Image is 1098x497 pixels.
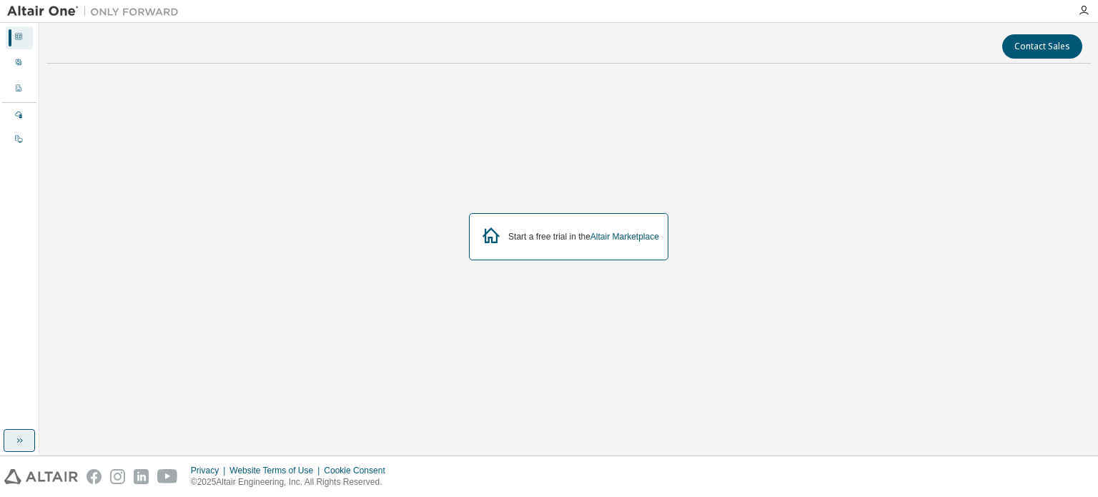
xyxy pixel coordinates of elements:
[6,78,33,101] div: Company Profile
[324,465,393,476] div: Cookie Consent
[4,469,78,484] img: altair_logo.svg
[508,231,659,242] div: Start a free trial in the
[229,465,324,476] div: Website Terms of Use
[86,469,102,484] img: facebook.svg
[6,104,33,127] div: Managed
[191,465,229,476] div: Privacy
[191,476,394,488] p: © 2025 Altair Engineering, Inc. All Rights Reserved.
[157,469,178,484] img: youtube.svg
[110,469,125,484] img: instagram.svg
[6,26,33,49] div: Dashboard
[6,129,33,152] div: On Prem
[6,52,33,75] div: User Profile
[134,469,149,484] img: linkedin.svg
[590,232,659,242] a: Altair Marketplace
[1002,34,1082,59] button: Contact Sales
[7,4,186,19] img: Altair One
